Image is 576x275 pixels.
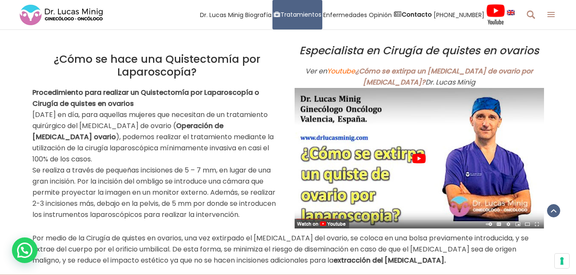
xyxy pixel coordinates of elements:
strong: extracción del [MEDICAL_DATA]. [333,255,446,265]
strong: Operación de [MEDICAL_DATA] ovario [32,121,223,142]
a: ¿Cómo se extirpa un [MEDICAL_DATA] de ovario por [MEDICAL_DATA]? [355,66,533,87]
span: [PHONE_NUMBER] [434,10,484,20]
img: Extirpar Quistes de ovario en Valencia Dr. Lucas Minig [295,88,544,228]
span: Enfermedades [323,10,367,20]
img: language english [507,10,515,15]
em: Especialista en Cirugía de quistes en ovarios [299,43,539,58]
button: Sus preferencias de consentimiento para tecnologías de seguimiento [555,254,569,268]
span: Opinión [369,10,392,20]
span: Dr. Lucas Minig [200,10,243,20]
img: Videos Youtube Ginecología [486,4,505,25]
p: [DATE] en día, para aquellas mujeres que necesitan de un tratamiento quirúrgico del [MEDICAL_DATA... [32,87,282,220]
h2: ¿Cómo se hace una Quistectomía por Laparoscopía? [32,53,282,79]
div: WhatsApp contact [12,237,38,263]
span: Biografía [245,10,272,20]
em: Ver en Dr. Lucas Minig [305,66,533,87]
span: Tratamientos [281,10,321,20]
strong: Contacto [402,10,432,19]
p: Por medio de la Cirugía de quistes en ovarios, una vez extirpado el [MEDICAL_DATA] del ovario, se... [32,233,544,266]
strong: Procedimiento para realizar un Quistectomía por Laparoscopía o Cirugía de quistes en ovarios [32,88,259,108]
span: Youtube [327,66,355,76]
